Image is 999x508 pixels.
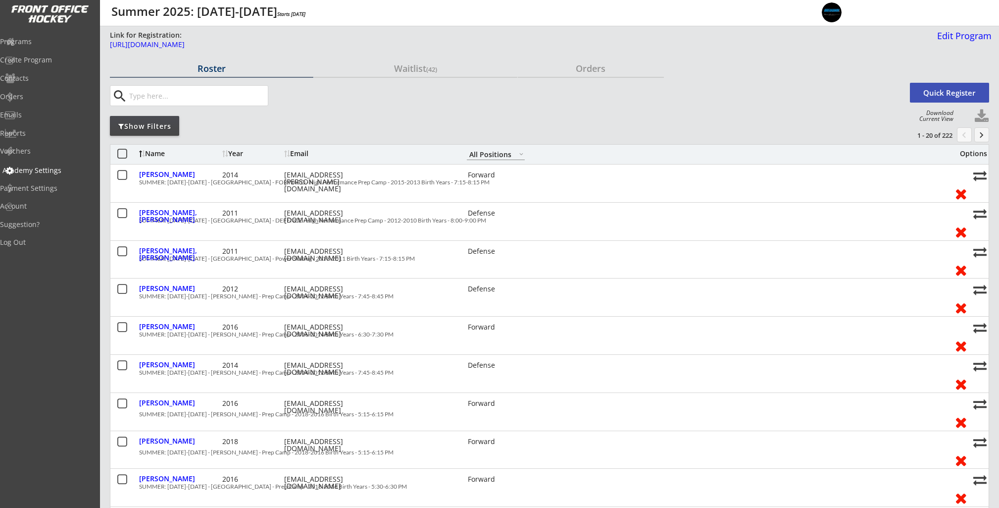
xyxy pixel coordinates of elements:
div: Academy Settings [2,167,92,174]
button: Move player [973,207,987,221]
div: Forward [468,438,526,445]
button: Move player [973,245,987,259]
div: Name [139,150,220,157]
div: 2016 [222,476,282,483]
button: Remove from roster (no refund) [952,300,970,315]
button: Remove from roster (no refund) [952,186,970,201]
div: 2011 [222,248,282,255]
button: Move player [973,473,987,487]
div: 2014 [222,362,282,369]
div: [EMAIL_ADDRESS][DOMAIN_NAME] [284,400,373,414]
div: Show Filters [110,121,179,131]
div: Link for Registration: [110,30,183,40]
div: SUMMER: [DATE]-[DATE] - [GEOGRAPHIC_DATA] - FORWARD - High Performance Prep Camp - 2015-2013 Birt... [139,179,947,185]
div: Options [952,150,987,157]
div: Defense [468,210,526,217]
a: [URL][DOMAIN_NAME] [110,41,609,54]
em: Starts [DATE] [277,10,305,17]
div: SUMMER: [DATE]-[DATE] - [PERSON_NAME] - Prep Camp - 2018-2016 Birth Years - 5:15-6:15 PM [139,450,947,455]
button: Move player [973,169,987,182]
div: Defense [468,248,526,255]
button: Remove from roster (no refund) [952,224,970,239]
div: [PERSON_NAME] [139,361,220,368]
input: Type here... [127,86,268,106]
button: chevron_left [957,127,972,142]
div: 2016 [222,324,282,331]
button: Move player [973,321,987,335]
div: [EMAIL_ADDRESS][DOMAIN_NAME] [284,285,373,299]
div: [PERSON_NAME] [139,475,220,482]
button: Remove from roster (no refund) [952,338,970,353]
div: SUMMER: [DATE]-[DATE] - [GEOGRAPHIC_DATA] - Prep Camp - 2018-2016 Birth Years - 5:30-6:30 PM [139,484,947,490]
div: 2018 [222,438,282,445]
div: [PERSON_NAME], [PERSON_NAME] [139,209,220,223]
div: 2016 [222,400,282,407]
button: keyboard_arrow_right [974,127,989,142]
div: [EMAIL_ADDRESS][DOMAIN_NAME] [284,362,373,376]
button: Click to download full roster. Your browser settings may try to block it, check your security set... [974,109,989,124]
div: SUMMER: [DATE]-[DATE] - [GEOGRAPHIC_DATA] - Power Skating - 2013-2011 Birth Years - 7:15-8:15 PM [139,256,947,262]
div: Forward [468,400,526,407]
button: Remove from roster (no refund) [952,490,970,506]
div: Edit Program [933,31,992,40]
font: (42) [426,65,437,74]
div: [PERSON_NAME] [139,399,220,406]
div: [PERSON_NAME] [139,285,220,292]
a: Edit Program [933,31,992,49]
div: Defense [468,285,526,292]
button: Quick Register [910,83,989,103]
button: Remove from roster (no refund) [952,262,970,278]
div: 1 - 20 of 222 [901,131,952,140]
div: Forward [468,476,526,483]
div: [EMAIL_ADDRESS][PERSON_NAME][DOMAIN_NAME] [284,171,373,192]
button: Move player [973,436,987,449]
div: Roster [110,64,313,73]
div: SUMMER: [DATE]-[DATE] - [PERSON_NAME] - Prep Camp - 2014-2012 Birth Years - 7:45-8:45 PM [139,370,947,376]
button: Remove from roster (no refund) [952,376,970,392]
div: [PERSON_NAME] [139,171,220,178]
div: Email [284,150,373,157]
div: 2014 [222,171,282,178]
div: [PERSON_NAME], [PERSON_NAME] [139,247,220,261]
div: Waitlist [314,64,517,73]
div: 2012 [222,285,282,292]
div: SUMMER: [DATE]-[DATE] - [PERSON_NAME] - Prep Camp - 2016-2014 Birth Years - 6:30-7:30 PM [139,332,947,338]
button: Remove from roster (no refund) [952,414,970,430]
div: SUMMER: [DATE]-[DATE] - [PERSON_NAME] - Prep Camp - 2014-2012 Birth Years - 7:45-8:45 PM [139,293,947,299]
div: SUMMER: [DATE]-[DATE] - [GEOGRAPHIC_DATA] - DEFENCE - High Performance Prep Camp - 2012-2010 Birt... [139,218,947,224]
div: SUMMER: [DATE]-[DATE] - [PERSON_NAME] - Prep Camp - 2018-2016 Birth Years - 5:15-6:15 PM [139,411,947,417]
button: Move player [973,397,987,411]
div: [EMAIL_ADDRESS][DOMAIN_NAME] [284,438,373,452]
div: [PERSON_NAME] [139,438,220,445]
div: 2011 [222,210,282,217]
div: Orders [518,64,664,73]
div: [EMAIL_ADDRESS][DOMAIN_NAME] [284,248,373,262]
div: [EMAIL_ADDRESS][DOMAIN_NAME] [284,210,373,224]
div: Download Current View [914,110,953,122]
div: [URL][DOMAIN_NAME] [110,41,609,48]
button: search [111,88,128,104]
button: Move player [973,283,987,296]
div: Year [222,150,282,157]
div: [EMAIL_ADDRESS][DOMAIN_NAME] [284,324,373,338]
button: Move player [973,359,987,373]
div: Forward [468,171,526,178]
div: [EMAIL_ADDRESS][DOMAIN_NAME] [284,476,373,490]
div: [PERSON_NAME] [139,323,220,330]
div: Forward [468,324,526,331]
button: Remove from roster (no refund) [952,452,970,468]
div: Defense [468,362,526,369]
